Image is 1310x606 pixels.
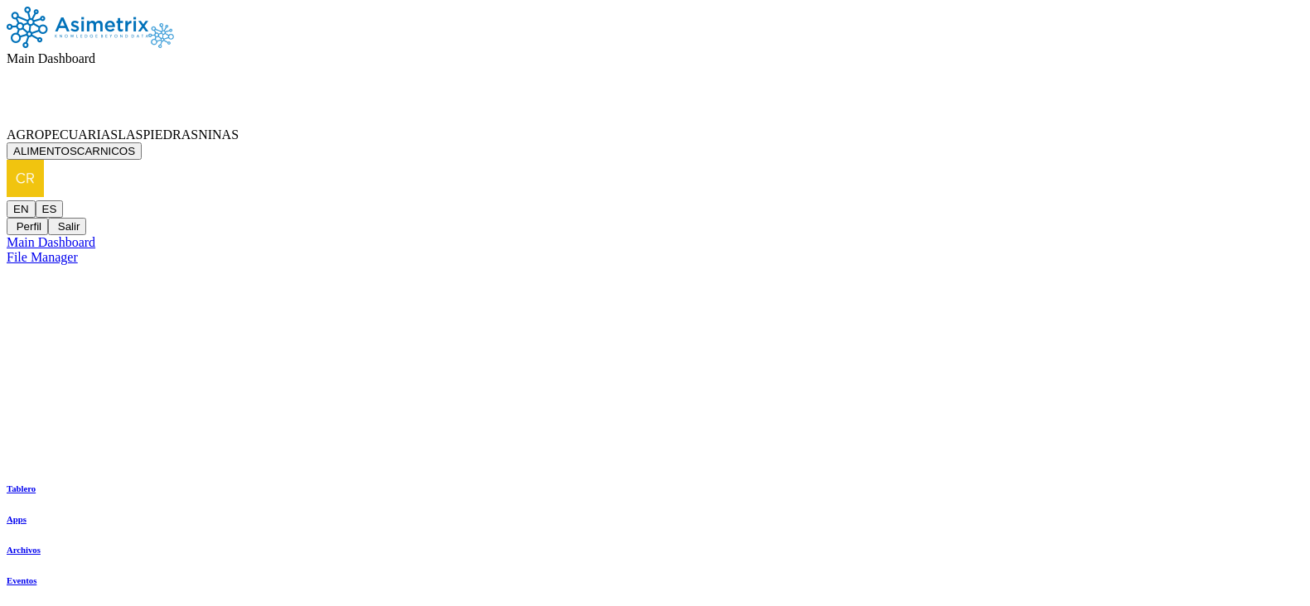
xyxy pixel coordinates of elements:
a: File Manager [7,250,1303,265]
button: Salir [48,218,86,235]
img: Asimetrix logo [7,7,148,48]
a: Eventos [7,575,41,585]
button: ES [36,200,64,218]
span: AGROPECUARIASLASPIEDRASNINAS [7,127,239,142]
img: cristobalor19@gmail.com profile pic [7,160,44,197]
button: ALIMENTOSCARNICOS [7,142,142,160]
button: Perfil [7,218,48,235]
a: Archivos [7,545,41,555]
span: Main Dashboard [7,51,95,65]
img: Asimetrix logo [148,23,174,48]
a: Tablero [7,483,41,493]
button: EN [7,200,36,218]
a: Main Dashboard [7,235,1303,250]
a: Apps [7,514,41,524]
